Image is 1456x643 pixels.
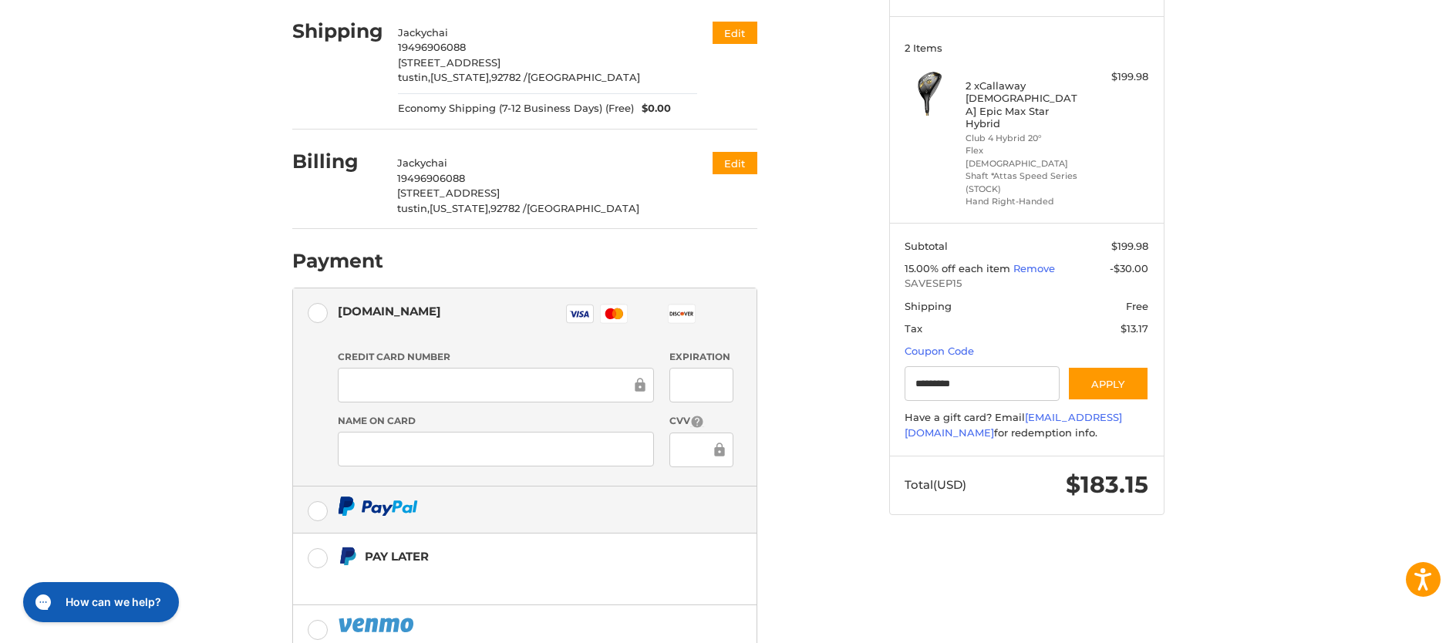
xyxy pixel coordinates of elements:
a: Remove [1013,262,1055,274]
span: chai [426,157,447,169]
img: PayPal icon [338,497,418,516]
span: 92782 / [491,71,527,83]
li: Club 4 Hybrid 20° [966,132,1084,145]
div: $199.98 [1087,69,1148,85]
li: Shaft *Attas Speed Series (STOCK) [966,170,1084,195]
div: Have a gift card? Email for redemption info. [905,410,1148,440]
span: -$30.00 [1110,262,1148,274]
label: Credit Card Number [338,350,654,364]
h3: 2 Items [905,42,1148,54]
span: Jacky [397,157,426,169]
span: Economy Shipping (7-12 Business Days) (Free) [398,101,634,116]
h2: Payment [292,249,383,273]
h2: Billing [292,150,383,173]
span: Total (USD) [905,477,966,492]
input: Gift Certificate or Coupon Code [905,366,1060,401]
span: [US_STATE], [430,202,490,214]
span: $0.00 [634,101,671,116]
button: Edit [713,22,757,44]
li: Flex [DEMOGRAPHIC_DATA] [966,144,1084,170]
span: tustin, [398,71,430,83]
img: PayPal icon [338,615,416,635]
span: [US_STATE], [430,71,491,83]
span: [GEOGRAPHIC_DATA] [527,71,640,83]
span: $13.17 [1121,322,1148,335]
span: [STREET_ADDRESS] [397,187,500,199]
span: Jacky [398,26,426,39]
div: [DOMAIN_NAME] [338,298,441,324]
h2: Shipping [292,19,383,43]
iframe: PayPal Message 1 [338,572,660,586]
span: $183.15 [1066,470,1148,499]
span: tustin, [397,202,430,214]
iframe: Gorgias live chat messenger [15,577,184,628]
span: Free [1126,300,1148,312]
span: Tax [905,322,922,335]
button: Edit [713,152,757,174]
span: Shipping [905,300,952,312]
a: Coupon Code [905,345,974,357]
span: [STREET_ADDRESS] [398,56,501,69]
img: Pay Later icon [338,547,357,566]
li: Hand Right-Handed [966,195,1084,208]
label: Name on Card [338,414,654,428]
span: 19496906088 [398,41,466,53]
label: Expiration [669,350,733,364]
span: SAVESEP15 [905,276,1148,291]
label: CVV [669,414,733,429]
span: 19496906088 [397,172,465,184]
div: Pay Later [365,544,660,569]
span: chai [426,26,448,39]
span: 92782 / [490,202,527,214]
h4: 2 x Callaway [DEMOGRAPHIC_DATA] Epic Max Star Hybrid [966,79,1084,130]
span: $199.98 [1111,240,1148,252]
span: Subtotal [905,240,948,252]
span: 15.00% off each item [905,262,1013,274]
button: Apply [1067,366,1149,401]
span: [GEOGRAPHIC_DATA] [527,202,639,214]
a: [EMAIL_ADDRESS][DOMAIN_NAME] [905,411,1122,439]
